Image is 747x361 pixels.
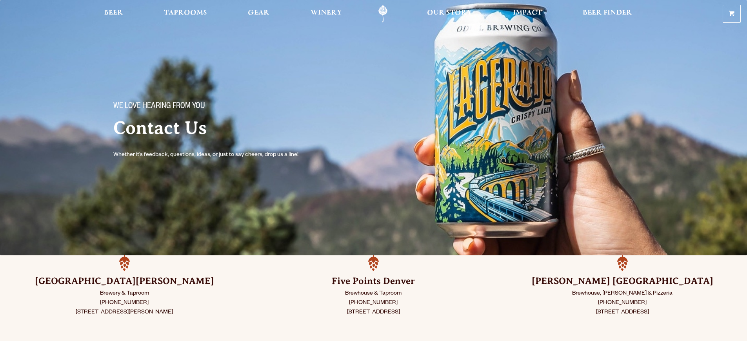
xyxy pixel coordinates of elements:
a: Winery [305,5,347,23]
span: We love hearing from you [113,102,205,112]
span: Beer [104,10,123,16]
h3: [GEOGRAPHIC_DATA][PERSON_NAME] [20,275,229,288]
span: Beer Finder [583,10,632,16]
a: Our Story [422,5,477,23]
a: Beer [99,5,128,23]
a: Beer Finder [578,5,637,23]
p: Whether it’s feedback, questions, ideas, or just to say cheers, drop us a line! [113,150,314,160]
span: Gear [248,10,269,16]
p: Brewhouse, [PERSON_NAME] & Pizzeria [PHONE_NUMBER] [STREET_ADDRESS] [518,289,727,317]
p: Brewhouse & Taproom [PHONE_NUMBER] [STREET_ADDRESS] [269,289,478,317]
span: Impact [513,10,542,16]
a: Odell Home [368,5,398,23]
a: Taprooms [159,5,212,23]
a: Gear [243,5,274,23]
p: Brewery & Taproom [PHONE_NUMBER] [STREET_ADDRESS][PERSON_NAME] [20,289,229,317]
span: Taprooms [164,10,207,16]
a: Impact [508,5,547,23]
span: Winery [311,10,342,16]
span: Our Story [427,10,472,16]
h2: Contact Us [113,118,358,138]
h3: Five Points Denver [269,275,478,288]
h3: [PERSON_NAME] [GEOGRAPHIC_DATA] [518,275,727,288]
